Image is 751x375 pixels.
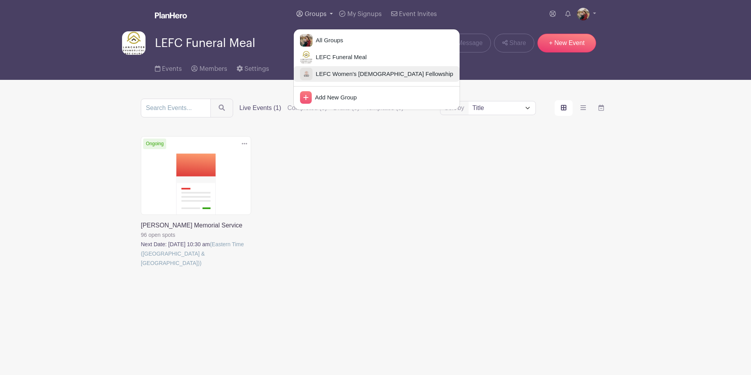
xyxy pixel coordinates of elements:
span: Settings [244,66,269,72]
img: 1FBAD658-73F6-4E4B-B59F-CB0C05CD4BD1.jpeg [300,34,313,47]
img: LEFC-Stacked-3-Co%201400%20Podcast.jpg [122,31,146,55]
a: Message [441,34,490,52]
a: Add New Group [294,90,459,105]
a: LEFC Funeral Meal [294,49,459,65]
span: Add New Group [312,93,357,102]
span: Events [162,66,182,72]
div: order and view [555,100,610,116]
a: Share [494,34,534,52]
span: Share [509,38,526,48]
a: Settings [237,55,269,80]
span: All Groups [313,36,343,45]
img: WBF%20LOGO.png [300,68,313,80]
span: Members [199,66,227,72]
span: Groups [305,11,327,17]
label: Live Events (1) [239,103,281,113]
span: LEFC Funeral Meal [155,37,255,50]
a: All Groups [294,32,459,48]
span: Event Invites [399,11,437,17]
img: logo_white-6c42ec7e38ccf1d336a20a19083b03d10ae64f83f12c07503d8b9e83406b4c7d.svg [155,12,187,18]
span: My Signups [347,11,382,17]
label: Completed (0) [287,103,327,113]
a: LEFC Women's [DEMOGRAPHIC_DATA] Fellowship [294,66,459,82]
div: Groups [293,29,460,110]
img: 1FBAD658-73F6-4E4B-B59F-CB0C05CD4BD1.jpeg [577,8,589,20]
input: Search Events... [141,99,211,117]
a: Events [155,55,182,80]
div: filters [239,103,404,113]
span: Message [457,38,483,48]
span: LEFC Funeral Meal [313,53,367,62]
a: Members [191,55,227,80]
img: LEFC-Stacked-3-Co%201400%20Podcast.jpg [300,51,313,63]
a: + New Event [537,34,596,52]
span: LEFC Women's [DEMOGRAPHIC_DATA] Fellowship [313,70,453,79]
